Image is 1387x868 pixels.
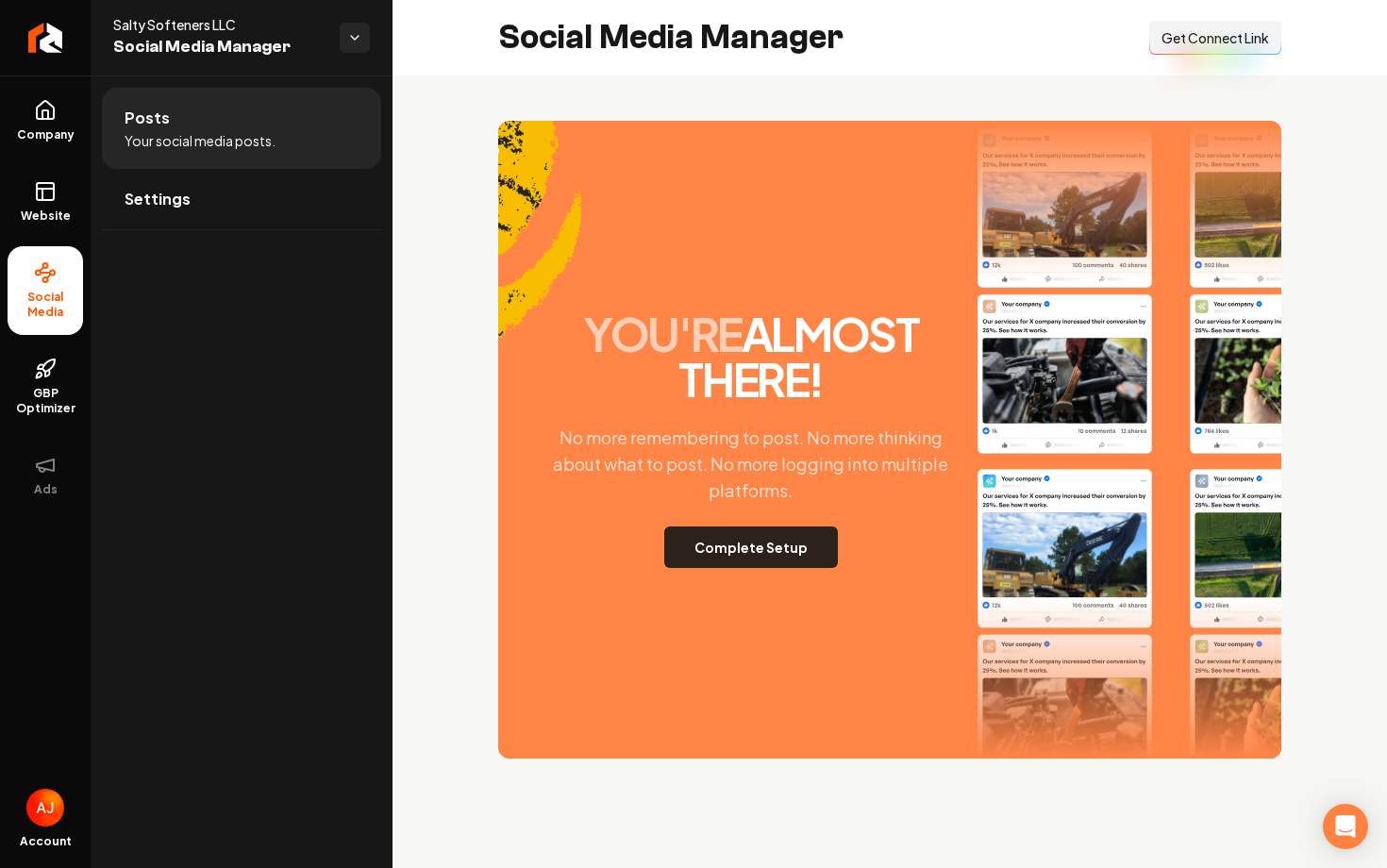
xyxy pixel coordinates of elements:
p: No more remembering to post. No more thinking about what to post. No more logging into multiple p... [532,425,970,504]
img: Austin Jellison [26,789,64,826]
span: Social Media Manager [113,34,325,60]
span: Posts [125,107,170,129]
span: Settings [125,188,191,210]
span: Social Media [8,290,83,320]
h2: Social Media Manager [498,19,844,57]
a: Website [8,165,83,239]
span: Company [9,127,82,142]
img: Rebolt Logo [28,23,63,53]
a: Company [8,84,83,158]
div: Open Intercom Messenger [1323,804,1368,849]
a: GBP Optimizer [8,342,83,431]
span: Account [20,834,72,849]
img: Post Two [1190,469,1364,794]
img: Post One [978,128,1152,454]
span: Get Connect Link [1161,28,1269,47]
button: Ads [8,439,83,512]
button: Get Connect Link [1149,21,1281,55]
button: Open user button [26,789,64,826]
span: Your social media posts. [125,131,276,150]
span: Salty Softeners LLC [113,15,325,34]
span: Website [13,209,78,224]
img: Accent [498,121,582,392]
button: Complete Setup [664,526,838,568]
span: Ads [26,482,65,497]
h2: almost there! [532,311,970,402]
img: Post One [978,469,1152,794]
img: Post Two [1190,128,1364,454]
span: you're [583,305,742,362]
a: Settings [102,169,381,229]
span: GBP Optimizer [8,386,83,416]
